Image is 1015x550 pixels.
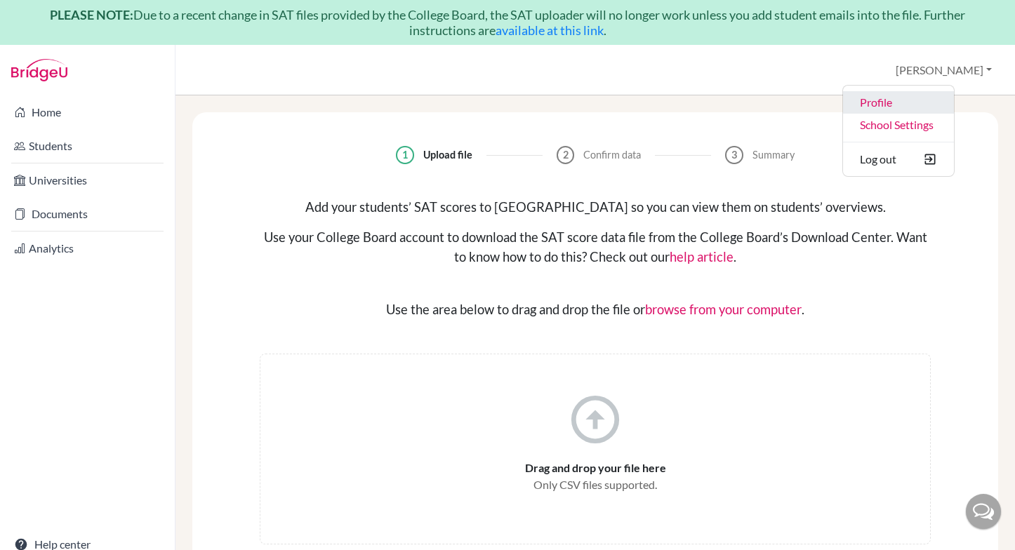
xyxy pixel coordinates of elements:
div: 2 [557,146,575,164]
button: Log out [843,148,954,170]
div: Add your students’ SAT scores to [GEOGRAPHIC_DATA] so you can view them on students’ overviews. [260,198,931,217]
div: 1 [396,146,414,164]
div: Upload file [423,147,472,163]
img: Bridge-U [11,59,67,81]
div: 3 [725,146,743,164]
div: Use your College Board account to download the SAT score data file from the College Board’s Downl... [260,228,931,267]
div: Use the area below to drag and drop the file or . [260,300,931,320]
a: Analytics [3,234,172,262]
div: Confirm data [583,147,641,163]
i: arrow_circle_up [566,391,624,448]
span: Help [32,10,61,22]
a: help article [670,249,734,264]
a: Profile [843,91,954,114]
a: School Settings [843,114,954,136]
span: Only CSV files supported. [533,476,657,493]
div: Summary [752,147,795,163]
a: Students [3,132,172,160]
button: [PERSON_NAME] [889,57,998,83]
a: Universities [3,166,172,194]
a: Home [3,98,172,126]
span: Drag and drop your file here [525,460,666,476]
ul: [PERSON_NAME] [842,85,955,177]
a: Documents [3,200,172,228]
